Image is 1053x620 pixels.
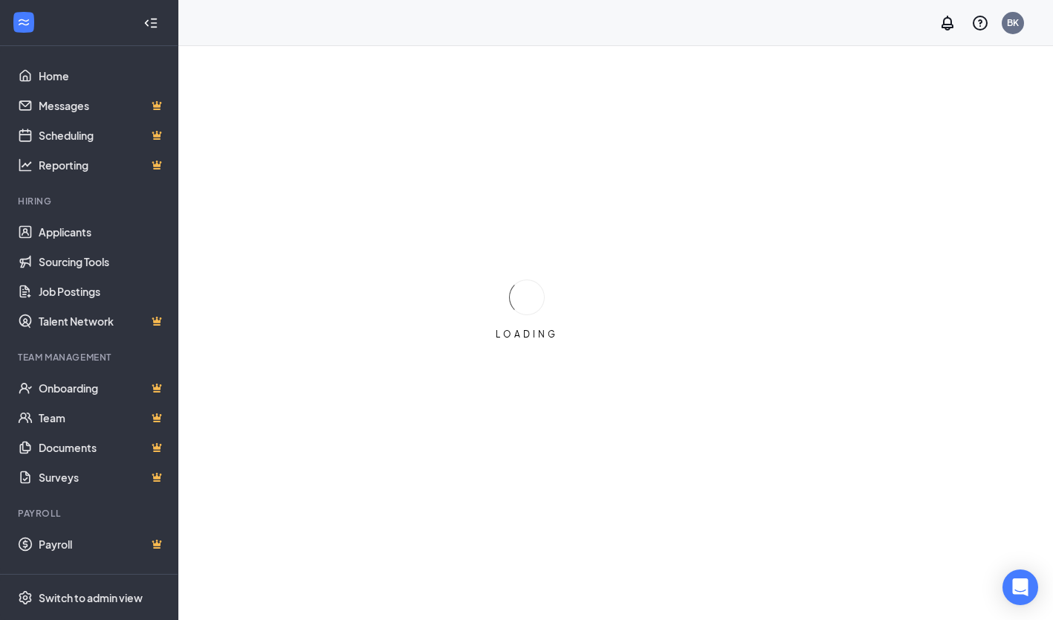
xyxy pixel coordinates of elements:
svg: Notifications [939,14,956,32]
div: BK [1007,16,1019,29]
a: SurveysCrown [39,462,166,492]
a: Job Postings [39,277,166,306]
div: Open Intercom Messenger [1002,569,1038,605]
div: Hiring [18,195,163,207]
a: MessagesCrown [39,91,166,120]
a: PayrollCrown [39,529,166,559]
a: DocumentsCrown [39,433,166,462]
div: LOADING [490,328,564,340]
a: Home [39,61,166,91]
a: ReportingCrown [39,150,166,180]
a: SchedulingCrown [39,120,166,150]
a: TeamCrown [39,403,166,433]
svg: QuestionInfo [971,14,989,32]
svg: WorkstreamLogo [16,15,31,30]
div: Team Management [18,351,163,364]
div: Payroll [18,507,163,520]
svg: Settings [18,590,33,605]
svg: Collapse [143,16,158,30]
a: Sourcing Tools [39,247,166,277]
div: Switch to admin view [39,590,143,605]
a: OnboardingCrown [39,373,166,403]
a: Applicants [39,217,166,247]
a: Talent NetworkCrown [39,306,166,336]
